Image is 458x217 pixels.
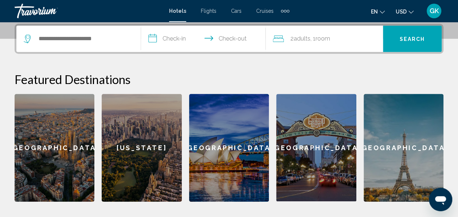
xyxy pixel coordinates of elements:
[15,94,94,202] a: [GEOGRAPHIC_DATA]
[316,35,330,42] span: Room
[102,94,181,202] a: [US_STATE]
[169,8,186,14] a: Hotels
[371,9,378,15] span: en
[281,5,289,17] button: Extra navigation items
[256,8,274,14] a: Cruises
[231,8,242,14] a: Cars
[400,36,425,42] span: Search
[266,26,383,52] button: Travelers: 2 adults, 0 children
[310,34,330,44] span: , 1
[201,8,216,14] a: Flights
[396,6,414,17] button: Change currency
[364,94,443,202] a: [GEOGRAPHIC_DATA]
[141,26,266,52] button: Check in and out dates
[430,7,439,15] span: GK
[15,72,443,87] h2: Featured Destinations
[16,26,442,52] div: Search widget
[189,94,269,202] a: [GEOGRAPHIC_DATA]
[424,3,443,19] button: User Menu
[276,94,356,202] a: [GEOGRAPHIC_DATA]
[290,34,310,44] span: 2
[429,188,452,211] iframe: Кнопка запуска окна обмена сообщениями
[294,35,310,42] span: Adults
[383,26,442,52] button: Search
[396,9,407,15] span: USD
[15,4,162,18] a: Travorium
[371,6,385,17] button: Change language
